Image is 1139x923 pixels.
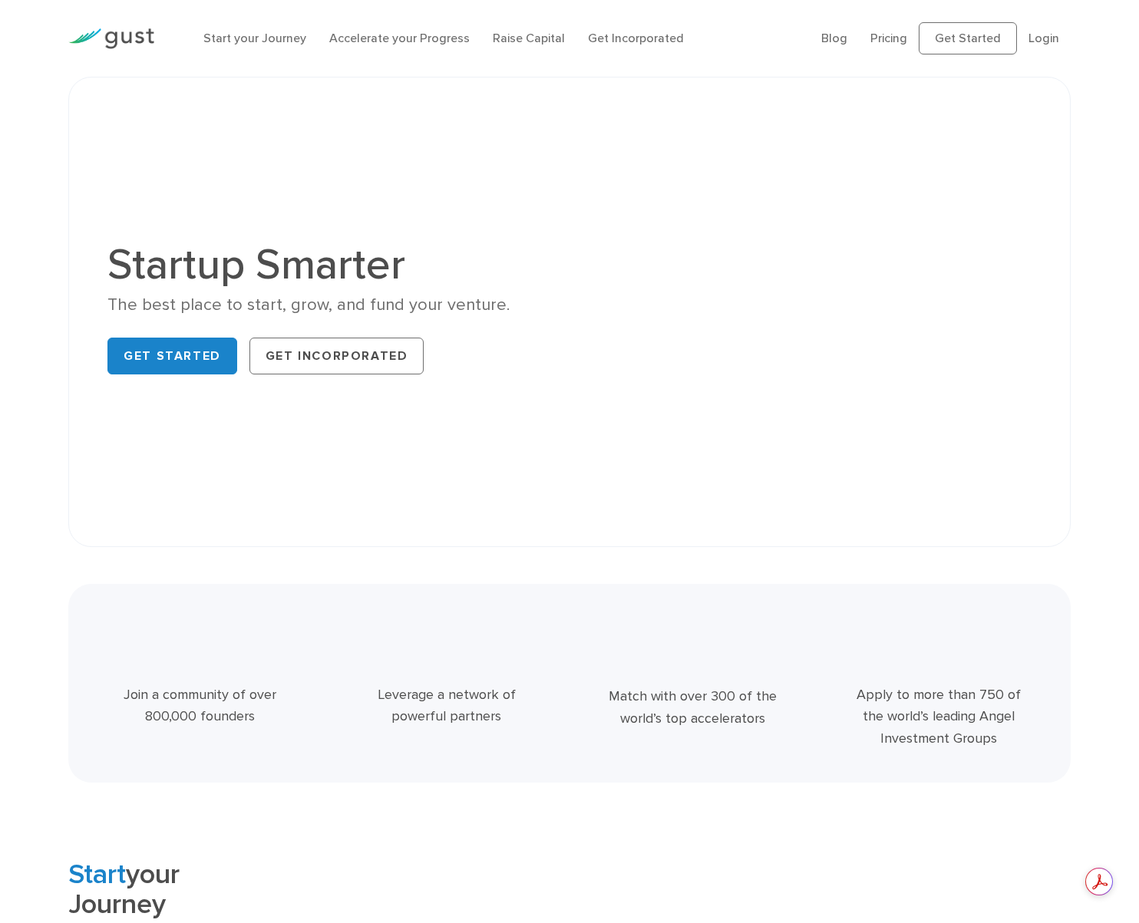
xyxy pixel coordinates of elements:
a: Get Incorporated [249,338,424,374]
div: Join a community of over 800,000 founders [111,684,289,729]
a: Start your Journey [203,31,306,45]
a: Get Started [107,338,237,374]
a: Blog [821,31,847,45]
div: Leverage a network of powerful partners [357,684,536,729]
img: Gust Logo [68,28,154,49]
div: Apply to more than 750 of the world’s leading Angel Investment Groups [850,684,1028,750]
a: Login [1028,31,1059,45]
a: Raise Capital [493,31,565,45]
a: Get Incorporated [588,31,684,45]
div: Match with over 300 of the world’s top accelerators [603,686,782,730]
h2: your Journey [68,859,472,919]
a: Pricing [870,31,907,45]
a: Get Started [919,22,1017,54]
div: The best place to start, grow, and fund your venture. [107,294,558,316]
h1: Startup Smarter [107,243,558,286]
span: Start [68,858,126,891]
a: Accelerate your Progress [329,31,470,45]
